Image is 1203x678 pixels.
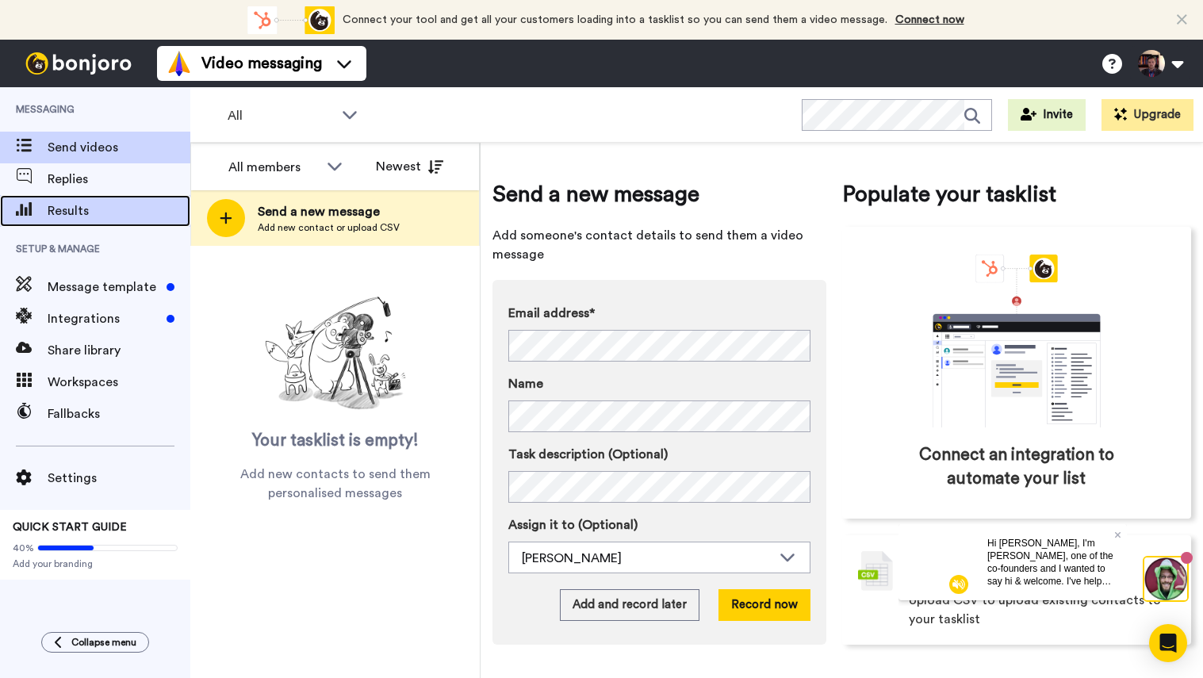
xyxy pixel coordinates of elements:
div: animation [247,6,335,34]
button: Add and record later [560,589,699,621]
span: Populate your tasklist [842,178,1192,210]
img: ready-set-action.png [256,290,415,417]
span: Hi [PERSON_NAME], I'm [PERSON_NAME], one of the co-founders and I wanted to say hi & welcome. I'v... [89,13,215,151]
span: Fallbacks [48,404,190,423]
span: Add new contacts to send them personalised messages [214,465,456,503]
span: Connect an integration to automate your list [910,443,1124,491]
span: Video messaging [201,52,322,75]
span: All [228,106,334,125]
img: vm-color.svg [167,51,192,76]
span: Add someone's contact details to send them a video message [492,226,826,264]
img: mute-white.svg [51,51,70,70]
button: Newest [364,151,455,182]
span: Share library [48,341,190,360]
span: Integrations [48,309,160,328]
span: Send a new message [492,178,826,210]
a: Connect now [895,14,964,25]
div: Open Intercom Messenger [1149,624,1187,662]
span: Name [508,374,543,393]
span: Message template [48,278,160,297]
button: Invite [1008,99,1086,131]
span: Add your branding [13,557,178,570]
div: [PERSON_NAME] [522,549,772,568]
img: csv-grey.png [858,551,893,591]
span: Collapse menu [71,636,136,649]
span: Your tasklist is empty! [252,429,419,453]
button: Record now [718,589,810,621]
span: Send videos [48,138,190,157]
span: Results [48,201,190,220]
span: Settings [48,469,190,488]
span: Connect your tool and get all your customers loading into a tasklist so you can send them a video... [343,14,887,25]
label: Assign it to (Optional) [508,515,810,534]
span: Workspaces [48,373,190,392]
span: Send a new message [258,202,400,221]
span: Upload CSV to upload existing contacts to your tasklist [909,591,1176,629]
span: 40% [13,542,34,554]
span: Add new contact or upload CSV [258,221,400,234]
div: animation [898,255,1136,427]
button: Upgrade [1101,99,1193,131]
img: 3183ab3e-59ed-45f6-af1c-10226f767056-1659068401.jpg [2,3,44,46]
span: QUICK START GUIDE [13,522,127,533]
img: bj-logo-header-white.svg [19,52,138,75]
button: Collapse menu [41,632,149,653]
span: Replies [48,170,190,189]
label: Email address* [508,304,810,323]
label: Task description (Optional) [508,445,810,464]
div: All members [228,158,319,177]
